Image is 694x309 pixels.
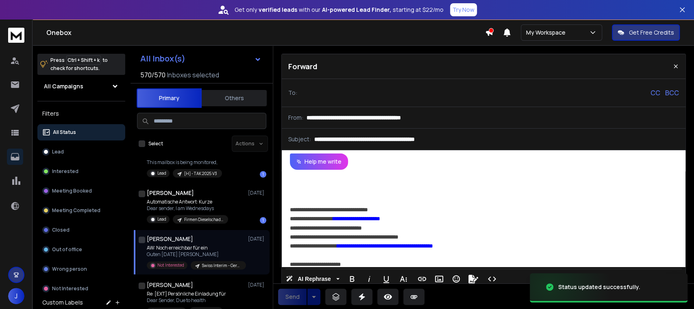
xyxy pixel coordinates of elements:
[53,129,76,136] p: All Status
[202,89,267,107] button: Others
[448,271,464,287] button: Emoticons
[526,28,569,37] p: My Workspace
[288,89,297,97] p: To:
[147,297,226,304] p: Dear Sender, Due to health
[612,24,680,41] button: Get Free Credits
[167,70,219,80] h3: Inboxes selected
[37,124,125,140] button: All Status
[157,262,184,268] p: Not Interested
[147,205,228,212] p: Dear sender, I am Wednesdays
[46,28,485,37] h1: Onebox
[52,266,87,272] p: Wrong person
[344,271,360,287] button: Bold (Ctrl+B)
[431,271,447,287] button: Insert Image (Ctrl+P)
[260,171,266,178] div: 1
[396,271,411,287] button: More Text
[558,283,640,291] div: Status updated successfully.
[52,207,100,214] p: Meeting Completed
[147,235,193,243] h1: [PERSON_NAME]
[8,28,24,43] img: logo
[147,281,193,289] h1: [PERSON_NAME]
[50,56,108,72] p: Press to check for shortcuts.
[147,291,226,297] p: Re: [EXT] Persönliche Einladung für
[37,144,125,160] button: Lead
[288,135,311,143] p: Subject:
[379,271,394,287] button: Underline (Ctrl+U)
[52,188,92,194] p: Meeting Booked
[37,108,125,119] h3: Filters
[259,6,297,14] strong: verified leads
[52,227,70,233] p: Closed
[44,82,83,90] h1: All Campaigns
[184,171,217,177] p: [H] - TAK 2025 V3
[134,50,268,67] button: All Inbox(s)
[140,70,165,80] span: 570 / 570
[484,271,500,287] button: Code View
[248,190,266,196] p: [DATE]
[37,261,125,277] button: Wrong person
[157,170,166,176] p: Lead
[288,114,303,122] p: From:
[147,199,228,205] p: Automatische Antwort: Kurze
[37,241,125,258] button: Out of office
[248,282,266,288] p: [DATE]
[450,3,477,16] button: Try Now
[288,61,318,72] p: Forward
[453,6,474,14] p: Try Now
[202,263,241,269] p: Swiss Interim - German
[260,217,266,224] div: 1
[148,140,163,147] label: Select
[8,288,24,304] button: J
[629,28,674,37] p: Get Free Credits
[37,78,125,94] button: All Campaigns
[37,163,125,180] button: Interested
[37,202,125,219] button: Meeting Completed
[140,55,185,63] h1: All Inbox(s)
[147,251,244,258] p: Guten [DATE] [PERSON_NAME]
[52,168,78,175] p: Interested
[157,216,166,222] p: Lead
[184,217,223,223] p: Firmen Dieselschaden
[52,285,88,292] p: Not Interested
[42,298,83,307] h3: Custom Labels
[248,236,266,242] p: [DATE]
[466,271,481,287] button: Signature
[361,271,377,287] button: Italic (Ctrl+I)
[37,281,125,297] button: Not Interested
[665,88,679,98] p: BCC
[147,245,244,251] p: AW: Noch erreichbar für ein
[52,246,82,253] p: Out of office
[147,159,244,166] p: This mailbox is being monitored,
[235,6,444,14] p: Get only with our starting at $22/mo
[650,88,660,98] p: CC
[414,271,430,287] button: Insert Link (Ctrl+K)
[52,149,64,155] p: Lead
[296,276,333,283] span: AI Rephrase
[284,271,341,287] button: AI Rephrase
[147,189,194,197] h1: [PERSON_NAME]
[37,222,125,238] button: Closed
[322,6,391,14] strong: AI-powered Lead Finder,
[66,55,101,65] span: Ctrl + Shift + k
[290,153,348,170] button: Help me write
[137,88,202,108] button: Primary
[37,183,125,199] button: Meeting Booked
